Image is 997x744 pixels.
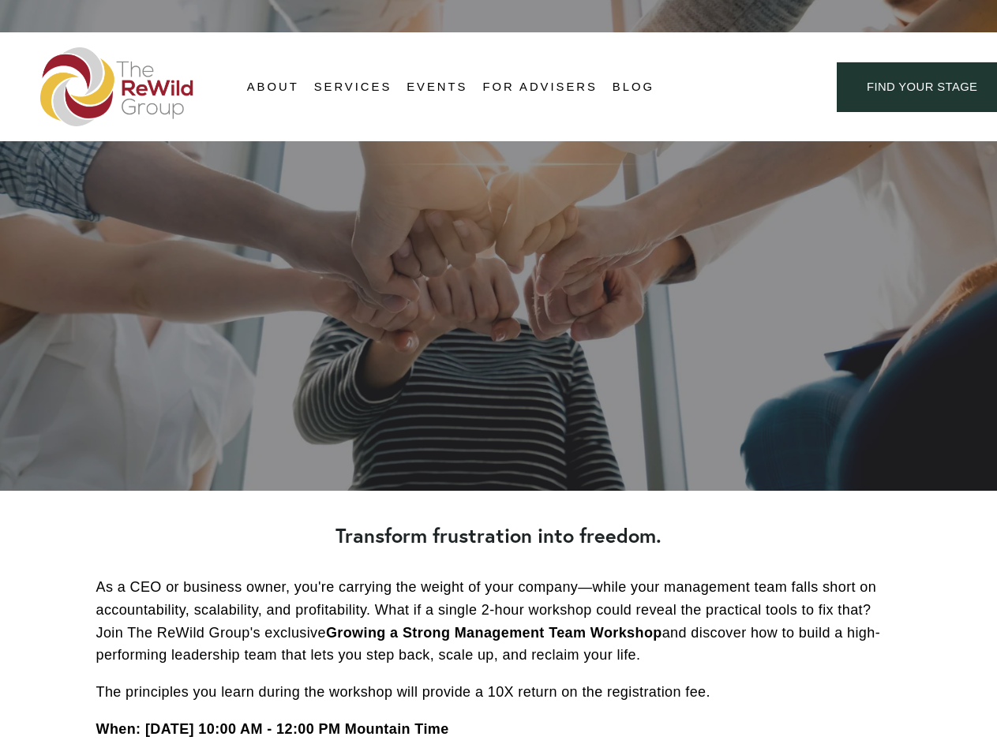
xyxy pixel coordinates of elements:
[613,76,654,99] a: Blog
[326,625,662,641] strong: Growing a Strong Management Team Workshop
[247,77,299,98] span: About
[314,77,392,98] span: Services
[407,76,467,99] a: Events
[96,576,901,667] p: As a CEO or business owner, you're carrying the weight of your company—while your management team...
[482,76,597,99] a: For Advisers
[96,721,141,737] strong: When:
[96,681,901,704] p: The principles you learn during the workshop will provide a 10X return on the registration fee.
[335,522,662,548] strong: Transform frustration into freedom.
[247,76,299,99] a: folder dropdown
[40,47,195,126] img: The ReWild Group
[314,76,392,99] a: folder dropdown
